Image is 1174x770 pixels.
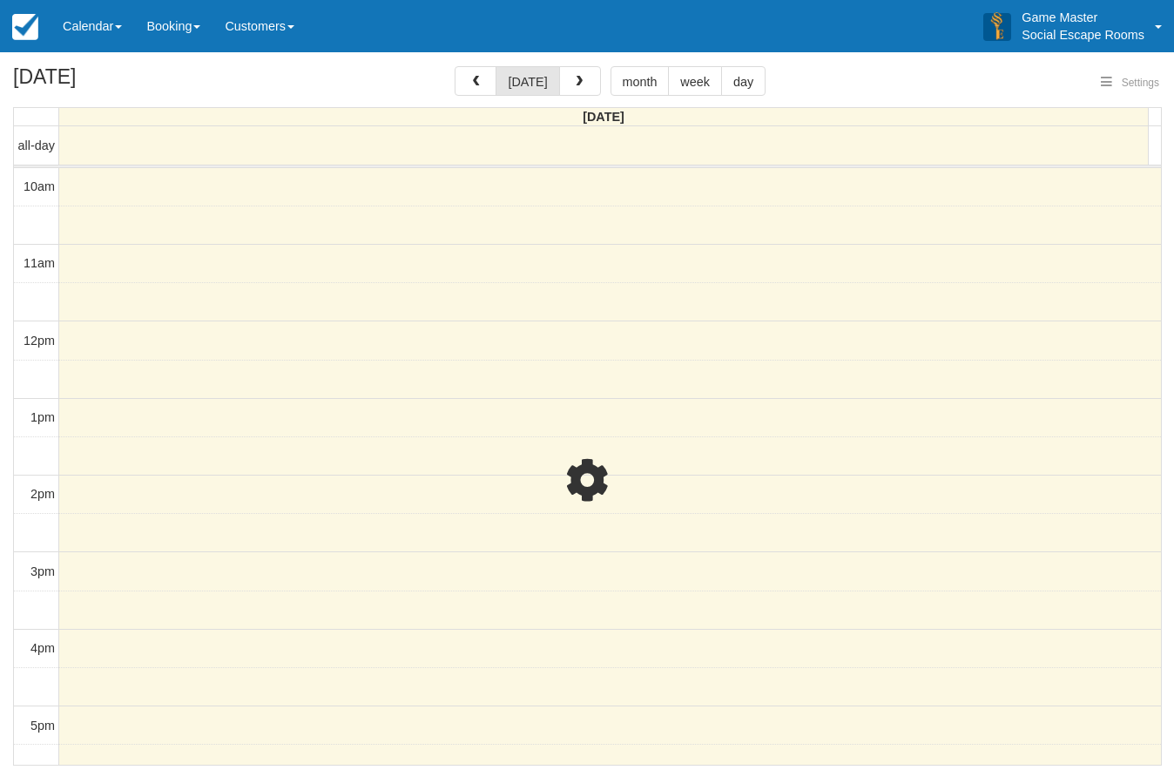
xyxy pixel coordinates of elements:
img: A3 [983,12,1011,40]
span: 11am [24,256,55,270]
button: [DATE] [496,66,559,96]
span: 3pm [30,564,55,578]
span: 4pm [30,641,55,655]
img: checkfront-main-nav-mini-logo.png [12,14,38,40]
span: 1pm [30,410,55,424]
span: 2pm [30,487,55,501]
span: all-day [18,138,55,152]
h2: [DATE] [13,66,233,98]
span: 12pm [24,334,55,348]
button: day [721,66,766,96]
span: Settings [1122,77,1159,89]
p: Social Escape Rooms [1022,26,1144,44]
button: week [668,66,722,96]
span: [DATE] [583,110,624,124]
p: Game Master [1022,9,1144,26]
span: 5pm [30,719,55,733]
button: Settings [1090,71,1170,96]
span: 10am [24,179,55,193]
button: month [611,66,670,96]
